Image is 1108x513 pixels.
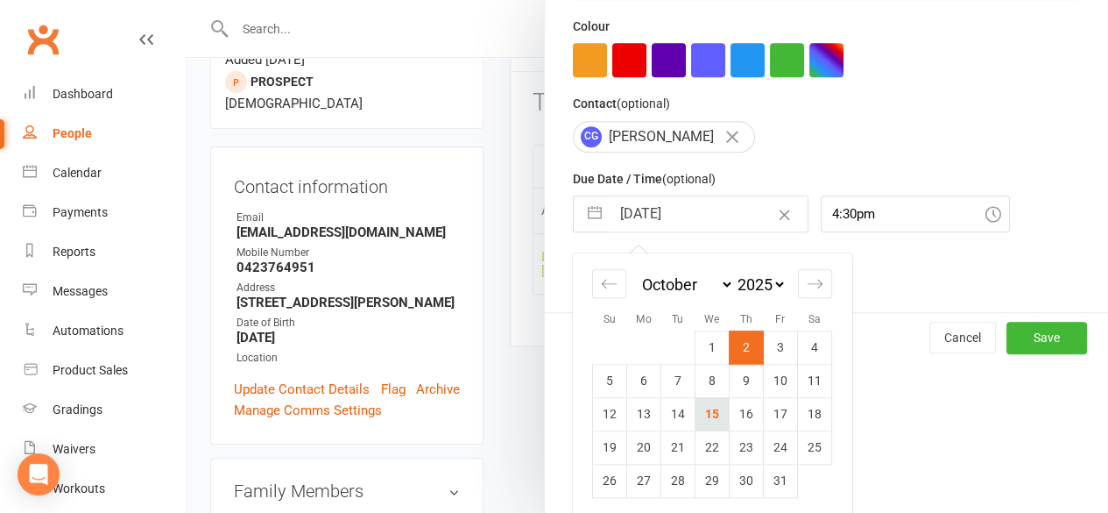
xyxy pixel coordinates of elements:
[798,364,832,397] td: Saturday, October 11, 2025
[617,96,670,110] small: (optional)
[764,464,798,497] td: Friday, October 31, 2025
[21,18,65,61] a: Clubworx
[672,313,683,325] small: Tu
[695,364,730,397] td: Wednesday, October 8, 2025
[593,364,627,397] td: Sunday, October 5, 2025
[662,172,716,186] small: (optional)
[53,324,124,338] div: Automations
[603,313,616,325] small: Su
[573,249,674,268] label: Email preferences
[730,397,764,431] td: Thursday, October 16, 2025
[798,331,832,364] td: Saturday, October 4, 2025
[695,464,730,497] td: Wednesday, October 29, 2025
[764,397,798,431] td: Friday, October 17, 2025
[23,430,185,469] a: Waivers
[23,232,185,272] a: Reports
[53,205,108,219] div: Payments
[593,431,627,464] td: Sunday, October 19, 2025
[573,17,610,36] label: Colour
[23,390,185,430] a: Gradings
[798,431,832,464] td: Saturday, October 25, 2025
[23,114,185,153] a: People
[627,397,661,431] td: Monday, October 13, 2025
[53,126,92,140] div: People
[23,193,185,232] a: Payments
[798,269,832,298] div: Move forward to switch to the next month.
[53,403,102,417] div: Gradings
[23,75,185,114] a: Dashboard
[798,397,832,431] td: Saturday, October 18, 2025
[730,431,764,464] td: Thursday, October 23, 2025
[592,269,626,298] div: Move backward to switch to the previous month.
[23,272,185,311] a: Messages
[23,351,185,390] a: Product Sales
[661,397,695,431] td: Tuesday, October 14, 2025
[53,363,128,377] div: Product Sales
[573,121,755,153] div: [PERSON_NAME]
[661,464,695,497] td: Tuesday, October 28, 2025
[573,169,716,189] label: Due Date / Time
[695,431,730,464] td: Wednesday, October 22, 2025
[53,166,102,180] div: Calendar
[1006,322,1087,353] button: Save
[764,331,798,364] td: Friday, October 3, 2025
[53,87,113,101] div: Dashboard
[695,331,730,364] td: Wednesday, October 1, 2025
[764,364,798,397] td: Friday, October 10, 2025
[593,464,627,497] td: Sunday, October 26, 2025
[808,313,821,325] small: Sa
[730,364,764,397] td: Thursday, October 9, 2025
[730,331,764,364] td: Selected. Thursday, October 2, 2025
[573,94,670,113] label: Contact
[23,153,185,193] a: Calendar
[23,469,185,509] a: Workouts
[53,481,105,495] div: Workouts
[18,453,60,495] div: Open Intercom Messenger
[627,431,661,464] td: Monday, October 20, 2025
[740,313,752,325] small: Th
[593,397,627,431] td: Sunday, October 12, 2025
[775,313,785,325] small: Fr
[704,313,719,325] small: We
[627,364,661,397] td: Monday, October 6, 2025
[581,126,602,147] span: CG
[695,397,730,431] td: Wednesday, October 15, 2025
[929,322,996,353] button: Cancel
[769,197,800,231] button: Clear Date
[53,442,95,456] div: Waivers
[730,464,764,497] td: Thursday, October 30, 2025
[23,311,185,351] a: Automations
[53,245,95,259] div: Reports
[627,464,661,497] td: Monday, October 27, 2025
[764,431,798,464] td: Friday, October 24, 2025
[661,431,695,464] td: Tuesday, October 21, 2025
[636,313,652,325] small: Mo
[661,364,695,397] td: Tuesday, October 7, 2025
[53,284,108,298] div: Messages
